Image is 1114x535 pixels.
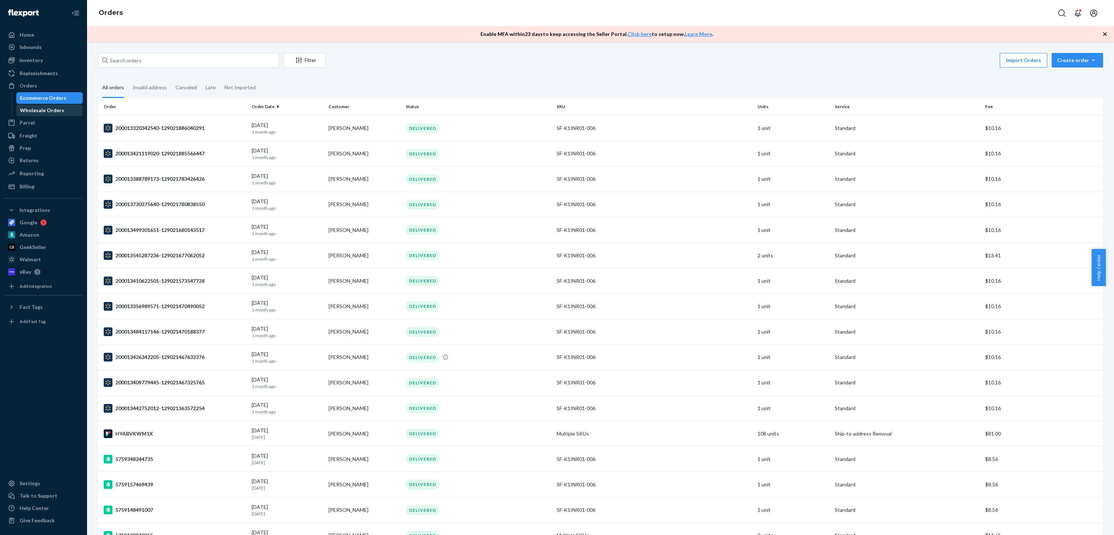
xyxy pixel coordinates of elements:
[406,429,440,438] div: DELIVERED
[832,421,983,446] td: Ship-to-address Removal
[252,129,323,135] p: 1 month ago
[4,29,83,41] a: Home
[982,319,1103,344] td: $10.16
[133,78,167,97] div: Invalid address
[252,478,323,491] div: [DATE]
[554,421,755,446] td: Multiple SKUs
[20,283,52,289] div: Add Integration
[252,452,323,466] div: [DATE]
[252,332,323,339] p: 1 month ago
[326,497,403,523] td: [PERSON_NAME]
[557,201,752,208] div: SF-K1INR01-006
[252,198,323,211] div: [DATE]
[20,94,66,102] div: Ecommerce Orders
[20,505,49,512] div: Help Center
[557,124,752,132] div: SF-K1INR01-006
[480,30,713,38] p: Enable MFA within 23 days to keep accessing the Seller Portal. to setup now. .
[252,307,323,313] p: 1 month ago
[326,243,403,268] td: [PERSON_NAME]
[557,226,752,234] div: SF-K1INR01-006
[104,200,246,209] div: 200013730375640-129021780838550
[326,319,403,344] td: [PERSON_NAME]
[20,492,57,499] div: Talk to Support
[755,294,832,319] td: 1 unit
[104,124,246,132] div: 200013320342540-129021886040291
[982,166,1103,192] td: $10.16
[104,226,246,234] div: 200013499301651-129021680143517
[252,281,323,287] p: 1 month ago
[406,301,440,311] div: DELIVERED
[326,344,403,370] td: [PERSON_NAME]
[982,243,1103,268] td: $13.41
[20,256,41,263] div: Walmart
[557,506,752,514] div: SF-K1INR01-006
[835,150,980,157] p: Standard
[104,480,246,489] div: 5759157469439
[20,183,34,190] div: Billing
[104,251,246,260] div: 200013545287236-129021677062052
[104,353,246,362] div: 200013426342205-129021467632376
[4,316,83,327] a: Add Fast Tag
[329,103,400,110] div: Customer
[835,354,980,361] p: Standard
[835,481,980,488] p: Standard
[1086,6,1101,20] button: Open account menu
[326,370,403,395] td: [PERSON_NAME]
[406,174,440,184] div: DELIVERED
[4,502,83,514] a: Help Center
[835,124,980,132] p: Standard
[4,68,83,79] a: Replenishments
[557,175,752,183] div: SF-K1INR01-006
[104,302,246,311] div: 200013356989571-129021470490052
[1055,6,1069,20] button: Open Search Box
[252,383,323,389] p: 1 month ago
[982,472,1103,497] td: $8.56
[4,229,83,241] a: Amazon
[326,166,403,192] td: [PERSON_NAME]
[20,107,64,114] div: Wholesale Orders
[4,54,83,66] a: Inventory
[4,142,83,154] a: Prep
[252,409,323,415] p: 1 month ago
[20,318,46,324] div: Add Fast Tag
[835,303,980,310] p: Standard
[252,223,323,237] div: [DATE]
[755,141,832,166] td: 1 unit
[557,379,752,386] div: SF-K1INR01-006
[982,370,1103,395] td: $10.16
[835,506,980,514] p: Standard
[20,303,43,311] div: Fast Tags
[252,122,323,135] div: [DATE]
[4,217,83,228] a: Google
[982,98,1103,115] th: Fee
[104,506,246,514] div: 5759148491007
[104,277,246,285] div: 200013410622501-129021573547728
[755,446,832,472] td: 1 unit
[252,172,323,186] div: [DATE]
[755,344,832,370] td: 1 unit
[20,57,43,64] div: Inventory
[20,219,37,226] div: Google
[832,98,983,115] th: Service
[406,378,440,388] div: DELIVERED
[252,460,323,466] p: [DATE]
[406,123,440,133] div: DELIVERED
[20,144,31,152] div: Prep
[4,266,83,278] a: eBay
[557,150,752,157] div: SF-K1INR01-006
[403,98,554,115] th: Status
[1057,57,1098,64] div: Create order
[326,446,403,472] td: [PERSON_NAME]
[4,254,83,265] a: Walmart
[20,31,34,38] div: Home
[326,396,403,421] td: [PERSON_NAME]
[982,115,1103,141] td: $10.16
[406,479,440,489] div: DELIVERED
[406,149,440,159] div: DELIVERED
[4,41,83,53] a: Inbounds
[982,446,1103,472] td: $8.56
[20,170,44,177] div: Reporting
[835,201,980,208] p: Standard
[224,78,256,97] div: Not Imported
[755,421,832,446] td: 108 units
